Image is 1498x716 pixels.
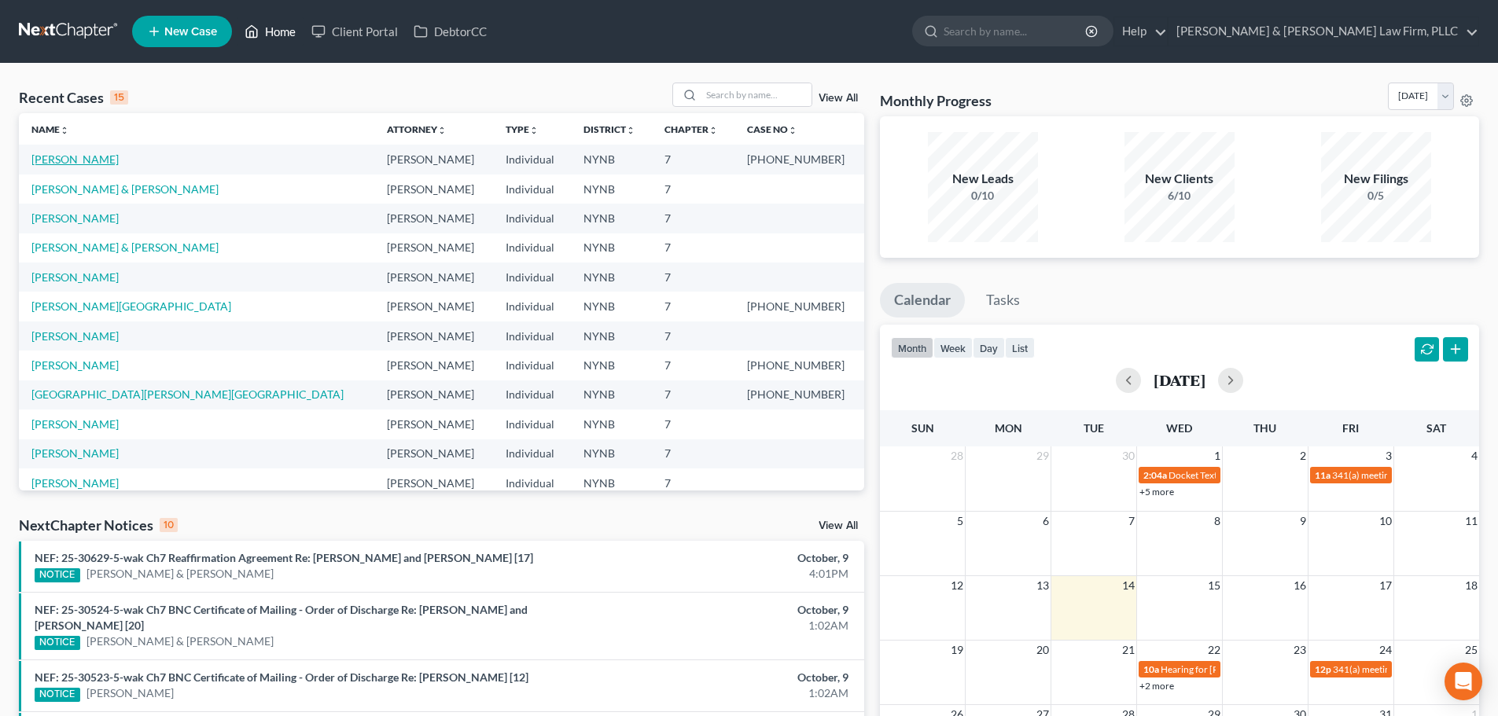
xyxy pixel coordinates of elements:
a: DebtorCC [406,17,495,46]
i: unfold_more [529,126,539,135]
td: 7 [652,263,734,292]
span: 21 [1121,641,1136,659]
td: NYNB [571,292,652,321]
td: 7 [652,145,734,174]
span: 23 [1292,641,1308,659]
a: Help [1114,17,1167,46]
span: 22 [1206,641,1222,659]
span: 30 [1121,446,1136,465]
div: 15 [110,90,128,105]
span: 1 [1213,446,1222,465]
td: [PERSON_NAME] [374,174,493,204]
span: 2:04a [1143,469,1167,481]
span: Docket Text: for [PERSON_NAME] & [PERSON_NAME] [1169,469,1393,481]
td: 7 [652,409,734,439]
div: New Filings [1321,170,1431,188]
span: 12 [949,576,965,595]
td: Individual [493,468,571,498]
td: [PERSON_NAME] [374,292,493,321]
span: Tue [1084,421,1104,435]
td: Individual [493,174,571,204]
a: Client Portal [304,17,406,46]
td: NYNB [571,145,652,174]
td: Individual [493,204,571,233]
span: Fri [1342,421,1359,435]
div: 4:01PM [587,566,848,582]
td: 7 [652,174,734,204]
span: 10a [1143,663,1159,675]
span: 7 [1127,512,1136,531]
td: 7 [652,380,734,409]
td: [PERSON_NAME] [374,380,493,409]
a: [PERSON_NAME] [31,417,119,431]
a: Attorneyunfold_more [387,123,447,135]
td: NYNB [571,380,652,409]
div: 1:02AM [587,618,848,633]
td: NYNB [571,263,652,292]
span: Hearing for [PERSON_NAME] [1161,663,1283,675]
span: Sun [911,421,934,435]
i: unfold_more [709,126,718,135]
i: unfold_more [788,126,797,135]
a: View All [819,520,858,531]
span: 6 [1041,512,1051,531]
div: NOTICE [35,568,80,582]
a: Typeunfold_more [506,123,539,135]
td: [PHONE_NUMBER] [734,351,863,380]
a: Tasks [972,283,1034,318]
i: unfold_more [60,126,69,135]
span: 4 [1470,446,1479,465]
a: View All [819,93,858,104]
button: month [891,337,933,358]
span: New Case [164,26,217,38]
span: 15 [1206,576,1222,595]
h2: [DATE] [1154,372,1205,388]
div: 6/10 [1124,188,1235,204]
td: NYNB [571,468,652,498]
a: NEF: 25-30524-5-wak Ch7 BNC Certificate of Mailing - Order of Discharge Re: [PERSON_NAME] and [PE... [35,603,528,632]
div: October, 9 [587,550,848,566]
a: [PERSON_NAME] & [PERSON_NAME] [31,182,219,196]
div: Open Intercom Messenger [1445,663,1482,700]
span: Wed [1166,421,1192,435]
a: +5 more [1139,486,1174,498]
td: 7 [652,321,734,351]
a: Nameunfold_more [31,123,69,135]
i: unfold_more [626,126,635,135]
div: Recent Cases [19,88,128,107]
a: +2 more [1139,680,1174,692]
span: 24 [1378,641,1393,659]
div: October, 9 [587,602,848,618]
td: [PERSON_NAME] [374,204,493,233]
td: 7 [652,292,734,321]
td: [PERSON_NAME] [374,233,493,263]
span: 5 [955,512,965,531]
span: Sat [1426,421,1446,435]
td: [PHONE_NUMBER] [734,380,863,409]
a: NEF: 25-30523-5-wak Ch7 BNC Certificate of Mailing - Order of Discharge Re: [PERSON_NAME] [12] [35,670,528,684]
td: Individual [493,321,571,351]
td: Individual [493,439,571,468]
td: [PERSON_NAME] [374,468,493,498]
span: Mon [995,421,1022,435]
span: 8 [1213,512,1222,531]
td: 7 [652,233,734,263]
span: 28 [949,446,965,465]
td: [PERSON_NAME] [374,409,493,439]
div: New Clients [1124,170,1235,188]
a: [PERSON_NAME] & [PERSON_NAME] Law Firm, PLLC [1169,17,1478,46]
a: [PERSON_NAME] [31,211,119,225]
td: [PERSON_NAME] [374,145,493,174]
a: [PERSON_NAME] [86,685,174,701]
i: unfold_more [437,126,447,135]
td: [PERSON_NAME] [374,439,493,468]
span: 10 [1378,512,1393,531]
td: 7 [652,439,734,468]
a: [GEOGRAPHIC_DATA][PERSON_NAME][GEOGRAPHIC_DATA] [31,387,344,401]
a: [PERSON_NAME] [31,152,119,166]
span: 12p [1315,663,1331,675]
div: New Leads [928,170,1038,188]
td: Individual [493,351,571,380]
td: 7 [652,351,734,380]
td: 7 [652,468,734,498]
